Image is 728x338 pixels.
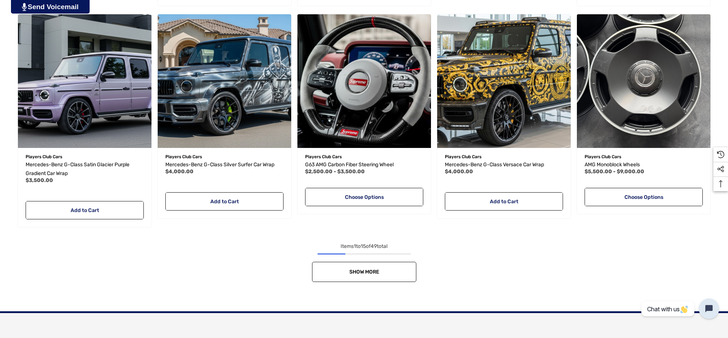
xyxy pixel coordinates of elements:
p: Players Club Cars [585,152,703,161]
span: 49 [371,243,377,249]
a: Mercedes-Benz G-Class Silver Surfer Car Wrap,$4,000.00 [158,14,291,148]
a: AMG Monoblock Wheels,Price range from $5,500.00 to $9,000.00 [577,14,710,148]
span: Mercedes-Benz G-Class Silver Surfer Car Wrap [165,161,274,168]
span: Mercedes-Benz G-Class Versace Car Wrap [445,161,544,168]
span: Mercedes-Benz G-Class Satin Glacier Purple Gradient Car Wrap [26,161,130,177]
a: Mercedes-Benz G-Class Satin Glacier Purple Gradient Car Wrap,$3,500.00 [26,160,144,178]
a: Add to Cart [445,192,563,211]
span: Show More [349,269,379,275]
a: G63 AMG Carbon Fiber Steering Wheel,Price range from $2,500.00 to $3,500.00 [305,160,423,169]
div: Items to of total [15,242,713,251]
svg: Social Media [717,166,724,173]
span: G63 AMG Carbon Fiber Steering Wheel [305,161,394,168]
a: Choose Options [305,188,423,206]
a: Add to Cart [165,192,284,211]
span: 1 [354,243,356,249]
a: Mercedes-Benz G-Class Silver Surfer Car Wrap,$4,000.00 [165,160,284,169]
span: $5,500.00 - $9,000.00 [585,168,644,175]
a: Mercedes-Benz G-Class Versace Car Wrap,$4,000.00 [445,160,563,169]
img: Supreme Mercedes-Benz G63 AMG Carbon Fiber Steering Wheel [297,14,431,148]
img: PjwhLS0gR2VuZXJhdG9yOiBHcmF2aXQuaW8gLS0+PHN2ZyB4bWxucz0iaHR0cDovL3d3dy53My5vcmcvMjAwMC9zdmciIHhtb... [22,3,27,11]
svg: Top [713,180,728,187]
nav: pagination [15,242,713,282]
span: $4,000.00 [445,168,473,175]
p: Players Club Cars [445,152,563,161]
span: $3,500.00 [26,177,53,183]
p: Players Club Cars [26,152,144,161]
a: Show More [312,262,416,282]
img: Versace themed G Wagon Car Wrap [437,14,571,148]
img: Silver Surfer Theme Wrapped G Wagon For Sale [158,14,291,148]
span: $2,500.00 - $3,500.00 [305,168,365,175]
a: Mercedes-Benz G-Class Satin Glacier Purple Gradient Car Wrap,$3,500.00 [18,14,151,148]
p: Players Club Cars [165,152,284,161]
span: AMG Monoblock Wheels [585,161,640,168]
svg: Recently Viewed [717,151,724,158]
a: Choose Options [585,188,703,206]
a: Add to Cart [26,201,144,219]
a: G63 AMG Carbon Fiber Steering Wheel,Price range from $2,500.00 to $3,500.00 [297,14,431,148]
span: $4,000.00 [165,168,194,175]
p: Players Club Cars [305,152,423,161]
a: AMG Monoblock Wheels,Price range from $5,500.00 to $9,000.00 [585,160,703,169]
span: 15 [361,243,366,249]
img: AMG Monoblock Wheels [577,14,710,148]
img: Satin Glacier Purple Gradient Wrapped G Wagon For Sale [18,14,151,148]
a: Mercedes-Benz G-Class Versace Car Wrap,$4,000.00 [437,14,571,148]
